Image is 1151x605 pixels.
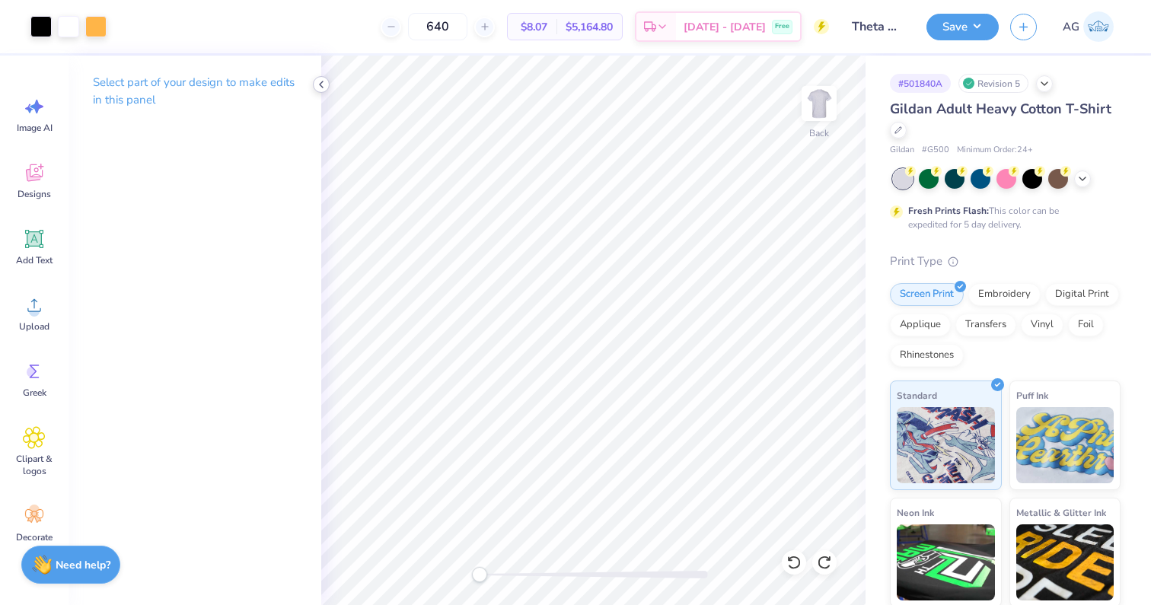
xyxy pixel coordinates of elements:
div: Revision 5 [958,74,1028,93]
span: # G500 [922,144,949,157]
span: Image AI [17,122,53,134]
div: Rhinestones [890,344,964,367]
span: AG [1063,18,1079,36]
span: Decorate [16,531,53,543]
span: Gildan Adult Heavy Cotton T-Shirt [890,100,1111,118]
span: Neon Ink [897,505,934,521]
img: Back [804,88,834,119]
div: Transfers [955,314,1016,336]
img: Puff Ink [1016,407,1114,483]
span: $8.07 [517,19,547,35]
a: AG [1056,11,1121,42]
span: [DATE] - [DATE] [684,19,766,35]
span: Metallic & Glitter Ink [1016,505,1106,521]
span: Greek [23,387,46,399]
div: # 501840A [890,74,951,93]
span: Puff Ink [1016,387,1048,403]
div: Accessibility label [472,567,487,582]
div: Back [809,126,829,140]
img: Standard [897,407,995,483]
span: Clipart & logos [9,453,59,477]
span: Add Text [16,254,53,266]
div: Screen Print [890,283,964,306]
div: Vinyl [1021,314,1063,336]
span: Free [775,21,789,32]
img: Metallic & Glitter Ink [1016,524,1114,600]
div: This color can be expedited for 5 day delivery. [908,204,1095,231]
span: Upload [19,320,49,333]
div: Digital Print [1045,283,1119,306]
div: Print Type [890,253,1121,270]
div: Applique [890,314,951,336]
span: Designs [18,188,51,200]
div: Embroidery [968,283,1041,306]
div: Foil [1068,314,1104,336]
input: – – [408,13,467,40]
button: Save [926,14,999,40]
img: Neon Ink [897,524,995,600]
p: Select part of your design to make edits in this panel [93,74,297,109]
strong: Fresh Prints Flash: [908,205,989,217]
span: Standard [897,387,937,403]
img: Ana Gonzalez [1083,11,1114,42]
input: Untitled Design [840,11,915,42]
strong: Need help? [56,558,110,572]
span: Minimum Order: 24 + [957,144,1033,157]
span: $5,164.80 [566,19,613,35]
span: Gildan [890,144,914,157]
